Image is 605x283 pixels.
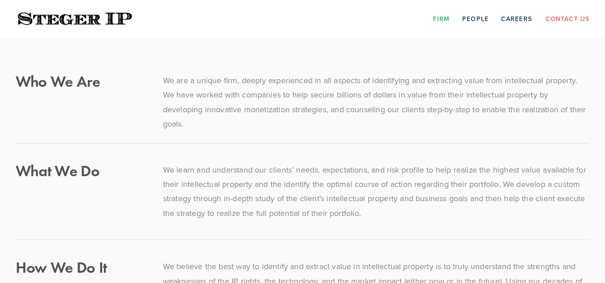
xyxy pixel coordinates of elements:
[16,163,148,178] h2: What We Do
[501,12,532,25] a: Careers
[16,73,148,89] h2: Who We Are
[433,12,450,25] a: Firm
[16,259,148,275] h2: How We Do It
[163,163,589,221] p: We learn and understand our clients’ needs, expectations, and risk profile to help realize the hi...
[545,12,589,25] a: Contact Us
[163,73,589,131] p: We are a unique firm, deeply experienced in all aspects of identifying and extracting value from ...
[16,10,134,28] img: Steger IP | Trust. Experience. Results.
[462,12,489,25] a: People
